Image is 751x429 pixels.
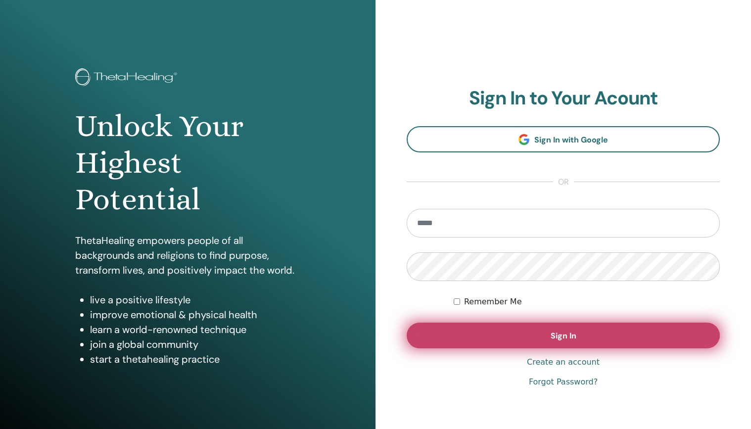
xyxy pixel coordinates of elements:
div: Keep me authenticated indefinitely or until I manually logout [454,296,720,308]
button: Sign In [407,323,720,348]
label: Remember Me [464,296,522,308]
a: Create an account [527,356,600,368]
span: Sign In [551,331,576,341]
li: learn a world-renowned technique [90,322,301,337]
li: join a global community [90,337,301,352]
li: start a thetahealing practice [90,352,301,367]
li: improve emotional & physical health [90,307,301,322]
span: or [553,176,574,188]
span: Sign In with Google [534,135,608,145]
a: Sign In with Google [407,126,720,152]
p: ThetaHealing empowers people of all backgrounds and religions to find purpose, transform lives, a... [75,233,301,278]
li: live a positive lifestyle [90,292,301,307]
a: Forgot Password? [529,376,598,388]
h2: Sign In to Your Acount [407,87,720,110]
h1: Unlock Your Highest Potential [75,108,301,218]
